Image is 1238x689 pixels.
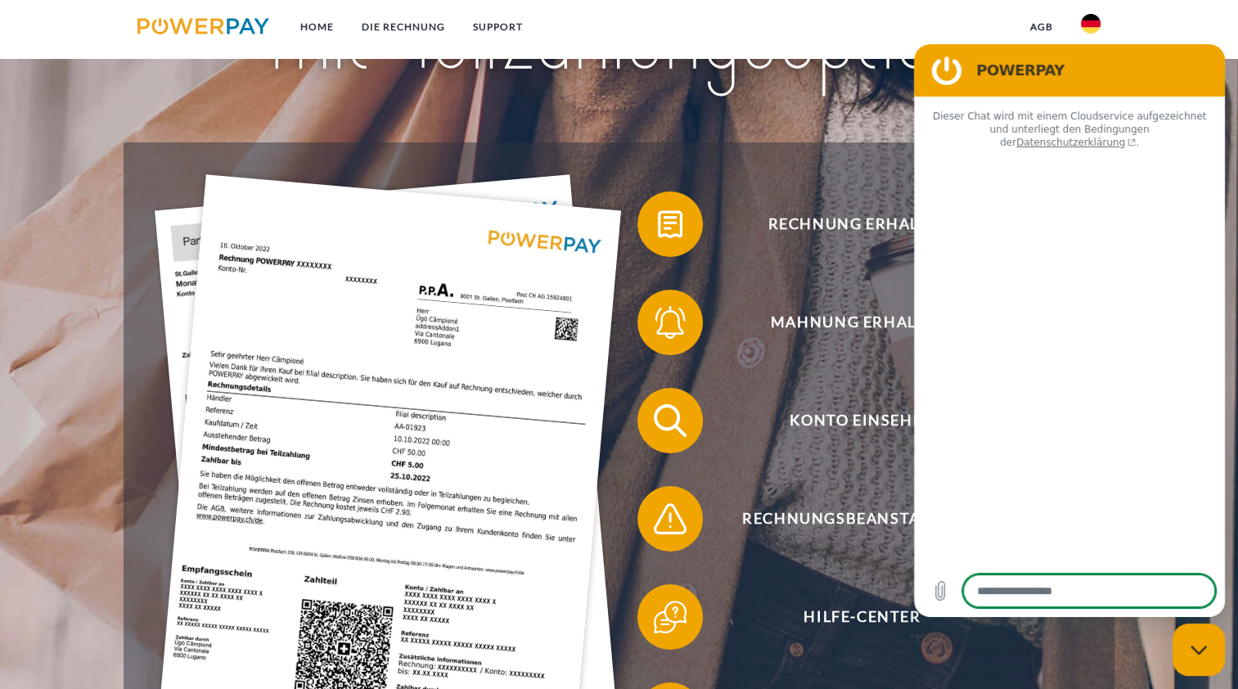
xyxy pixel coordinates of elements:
[637,290,1063,355] button: Mahnung erhalten?
[662,584,1063,650] span: Hilfe-Center
[637,486,1063,552] button: Rechnungsbeanstandung
[662,290,1063,355] span: Mahnung erhalten?
[662,486,1063,552] span: Rechnungsbeanstandung
[1081,14,1101,34] img: de
[286,12,348,42] a: Home
[662,388,1063,453] span: Konto einsehen
[650,400,691,441] img: qb_search.svg
[914,44,1225,617] iframe: Messaging-Fenster
[650,302,691,343] img: qb_bell.svg
[459,12,537,42] a: SUPPORT
[137,18,269,34] img: logo-powerpay.svg
[650,204,691,245] img: qb_bill.svg
[650,498,691,539] img: qb_warning.svg
[1173,624,1225,676] iframe: Schaltfläche zum Öffnen des Messaging-Fensters; Konversation läuft
[348,12,459,42] a: DIE RECHNUNG
[637,388,1063,453] button: Konto einsehen
[1016,12,1067,42] a: agb
[662,191,1063,257] span: Rechnung erhalten?
[650,597,691,637] img: qb_help.svg
[637,191,1063,257] button: Rechnung erhalten?
[637,584,1063,650] button: Hilfe-Center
